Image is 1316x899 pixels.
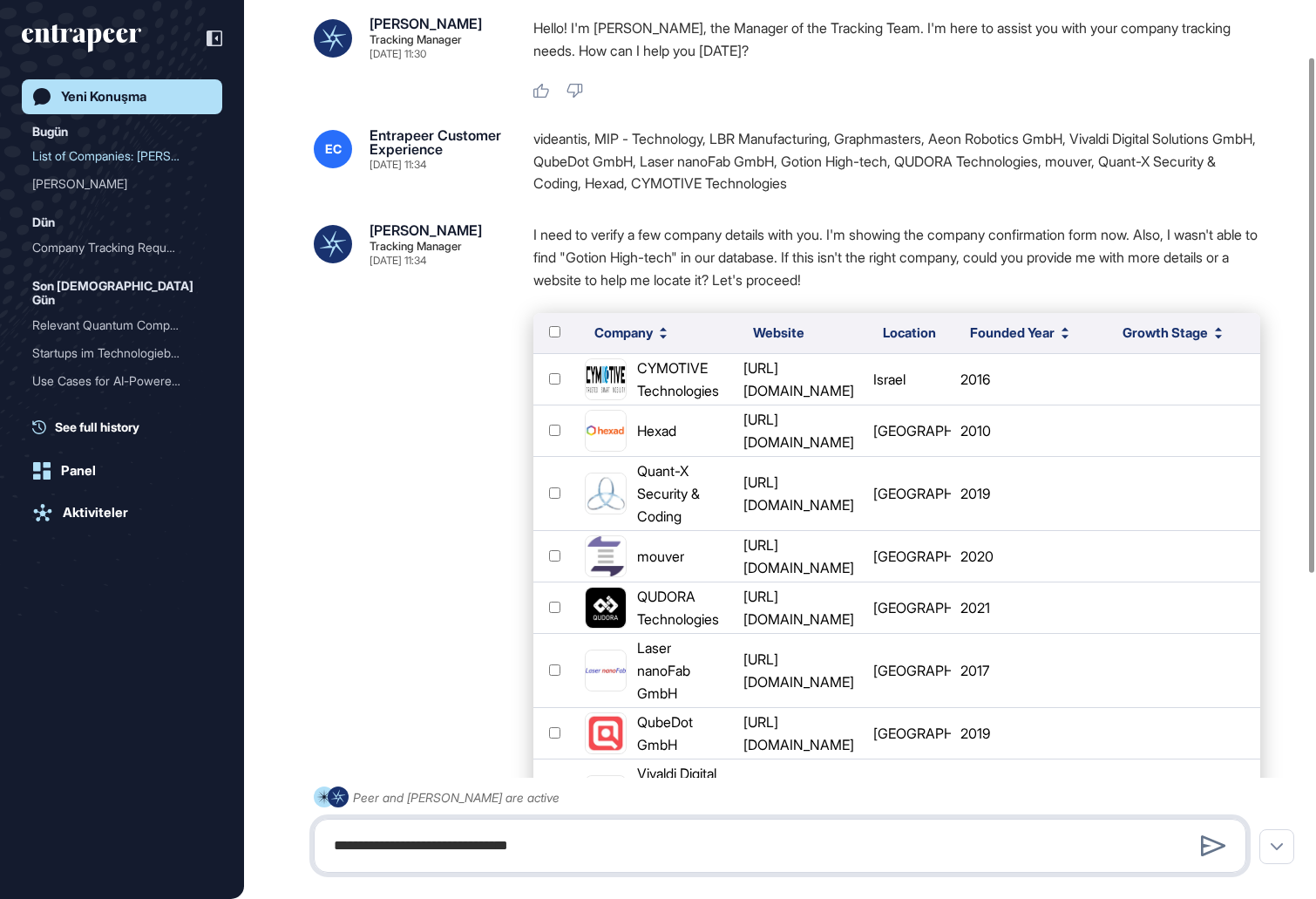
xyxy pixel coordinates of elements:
[370,241,462,252] div: Tracking Manager
[22,495,222,530] a: Aktiviteler
[32,170,212,198] div: Tracy
[325,142,342,156] span: EC
[873,599,1011,616] span: [GEOGRAPHIC_DATA]
[873,725,1011,742] span: [GEOGRAPHIC_DATA]
[586,473,626,514] img: Quant-X Security & Coding-logo
[1123,322,1208,344] span: Growth Stage
[586,536,626,576] img: mouver-logo
[370,255,426,266] div: [DATE] 11:34
[32,311,212,339] div: Relevant Quantum Computing Startups in Lower Saxony's Automotive Industry
[736,648,861,693] div: [URL][DOMAIN_NAME]
[873,422,1011,439] span: [GEOGRAPHIC_DATA]
[736,408,861,453] div: [URL][DOMAIN_NAME]
[637,460,724,528] div: Quant-X Security & Coding
[637,419,676,442] div: Hexad
[22,79,222,114] a: Yeni Konuşma
[970,322,1068,344] button: Founded Year
[533,128,1260,195] div: videantis, MIP - Technology, LBR Manufacturing, Graphmasters, Aeon Robotics GmbH, Vivaldi Digital...
[22,24,141,52] div: entrapeer-logo
[32,142,212,170] div: List of Companies: videantis, MIP - Technology, LBR Manufacturing, Graphmasters, Aeon Robotics Gm...
[22,453,222,488] a: Panel
[736,711,861,756] div: [URL][DOMAIN_NAME]
[873,485,1011,502] span: [GEOGRAPHIC_DATA]
[32,121,68,142] div: Bugün
[32,142,198,170] div: List of Companies: [PERSON_NAME]...
[586,776,626,816] img: Vivaldi Digital Solutions GmbH-logo
[61,463,96,479] div: Panel
[960,422,991,439] span: 2010
[637,357,724,402] div: CYMOTIVE Technologies
[586,359,626,399] img: CYMOTIVE Technologies-logo
[960,485,990,502] span: 2019
[736,585,861,630] div: [URL][DOMAIN_NAME]
[370,49,426,59] div: [DATE] 11:30
[736,471,861,516] div: [URL][DOMAIN_NAME]
[61,89,146,105] div: Yeni Konuşma
[533,223,1260,291] p: I need to verify a few company details with you. I'm showing the company confirmation form now. A...
[55,418,139,436] span: See full history
[960,725,990,742] span: 2019
[736,773,861,819] div: [URL][DOMAIN_NAME]
[594,322,653,344] span: Company
[736,357,861,402] div: [URL][DOMAIN_NAME]
[586,650,626,691] img: Laser nanoFab GmbH-logo
[63,505,128,521] div: Aktiviteler
[970,322,1055,344] span: Founded Year
[637,545,684,568] div: mouver
[637,585,724,630] div: QUDORA Technologies
[370,223,482,237] div: [PERSON_NAME]
[353,787,560,808] div: Peer and [PERSON_NAME] are active
[753,324,804,341] span: Website
[873,548,1011,565] span: [GEOGRAPHIC_DATA]
[32,339,198,367] div: Startups im Technologiebe...
[32,170,198,198] div: [PERSON_NAME]
[32,367,198,395] div: Use Cases for AI-Powered ...
[637,637,724,705] div: Laser nanoFab GmbH
[637,762,724,830] div: Vivaldi Digital Solutions GmbH
[883,324,936,341] span: Location
[960,548,994,565] span: 2020
[873,371,906,388] span: Israel
[960,599,990,616] span: 2021
[32,418,222,436] a: See full history
[960,662,989,679] span: 2017
[32,276,212,311] div: Son [DEMOGRAPHIC_DATA] Gün
[32,234,212,262] div: Company Tracking Requests for Multiple Organizations
[1123,322,1222,344] button: Growth Stage
[370,128,505,156] div: Entrapeer Customer Experience
[370,17,482,31] div: [PERSON_NAME]
[586,588,626,628] img: QUDORA Technologies-logo
[32,339,212,367] div: Startups im Technologiebereich: Fokussierung auf Quanten-Technologie, fortschrittliche Batterien,...
[370,34,462,45] div: Tracking Manager
[32,311,198,339] div: Relevant Quantum Computin...
[533,17,1260,62] p: Hello! I'm [PERSON_NAME], the Manager of the Tracking Team. I'm here to assist you with your comp...
[32,212,55,233] div: Dün
[32,234,198,262] div: Company Tracking Requests...
[32,367,212,395] div: Use Cases for AI-Powered Reporting Tools Accessing SAP Data Externally
[960,371,990,388] span: 2016
[586,713,626,753] img: QubeDot GmbH-logo
[736,534,861,579] div: [URL][DOMAIN_NAME]
[637,711,724,756] div: QubeDot GmbH
[370,160,426,170] div: [DATE] 11:34
[594,322,667,344] button: Company
[873,662,1011,679] span: [GEOGRAPHIC_DATA]
[586,425,626,436] img: Hexad-logo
